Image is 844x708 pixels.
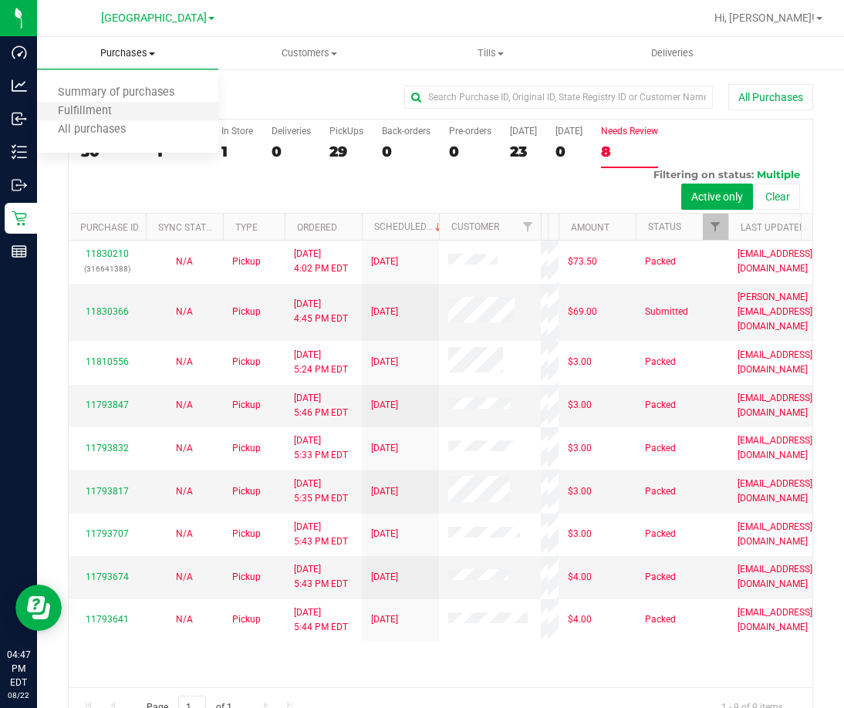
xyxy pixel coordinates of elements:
[568,570,592,585] span: $4.00
[703,214,728,240] a: Filter
[294,247,348,276] span: [DATE] 4:02 PM EDT
[371,570,398,585] span: [DATE]
[568,612,592,627] span: $4.00
[232,398,261,413] span: Pickup
[645,255,676,269] span: Packed
[294,477,348,506] span: [DATE] 5:35 PM EDT
[382,143,430,160] div: 0
[78,261,137,276] p: (316641388)
[176,306,193,317] span: Not Applicable
[294,605,348,635] span: [DATE] 5:44 PM EDT
[294,391,348,420] span: [DATE] 5:46 PM EDT
[232,527,261,541] span: Pickup
[7,689,30,701] p: 08/22
[568,527,592,541] span: $3.00
[645,484,676,499] span: Packed
[555,143,582,160] div: 0
[12,45,27,60] inline-svg: Dashboard
[645,355,676,369] span: Packed
[86,400,129,410] a: 11793847
[568,305,597,319] span: $69.00
[176,305,193,319] button: N/A
[645,441,676,456] span: Packed
[645,612,676,627] span: Packed
[176,255,193,269] button: N/A
[176,355,193,369] button: N/A
[221,126,253,137] div: In Store
[232,305,261,319] span: Pickup
[37,46,218,60] span: Purchases
[601,126,658,137] div: Needs Review
[232,355,261,369] span: Pickup
[515,214,541,240] a: Filter
[728,84,813,110] button: All Purchases
[176,484,193,499] button: N/A
[755,184,800,210] button: Clear
[86,571,129,582] a: 11793674
[449,126,491,137] div: Pre-orders
[176,256,193,267] span: Not Applicable
[294,297,348,326] span: [DATE] 4:45 PM EDT
[371,355,398,369] span: [DATE]
[272,143,311,160] div: 0
[176,571,193,582] span: Not Applicable
[401,46,581,60] span: Tills
[235,222,258,233] a: Type
[12,177,27,193] inline-svg: Outbound
[176,398,193,413] button: N/A
[374,221,444,232] a: Scheduled
[232,612,261,627] span: Pickup
[510,143,537,160] div: 23
[37,37,218,69] a: Purchases Summary of purchases Fulfillment All purchases
[86,248,129,259] a: 11830210
[653,168,754,180] span: Filtering on status:
[568,441,592,456] span: $3.00
[232,255,261,269] span: Pickup
[176,486,193,497] span: Not Applicable
[294,562,348,592] span: [DATE] 5:43 PM EDT
[548,214,559,241] th: Address
[630,46,714,60] span: Deliveries
[371,255,398,269] span: [DATE]
[272,126,311,137] div: Deliveries
[176,570,193,585] button: N/A
[176,528,193,539] span: Not Applicable
[176,527,193,541] button: N/A
[294,348,348,377] span: [DATE] 5:24 PM EDT
[371,398,398,413] span: [DATE]
[12,211,27,226] inline-svg: Retail
[645,570,676,585] span: Packed
[12,111,27,126] inline-svg: Inbound
[297,222,337,233] a: Ordered
[12,244,27,259] inline-svg: Reports
[176,614,193,625] span: Not Applicable
[232,441,261,456] span: Pickup
[329,143,363,160] div: 29
[741,222,819,233] a: Last Updated By
[176,400,193,410] span: Not Applicable
[582,37,763,69] a: Deliveries
[86,614,129,625] a: 11793641
[86,356,129,367] a: 11810556
[601,143,658,160] div: 8
[221,143,253,160] div: 1
[86,528,129,539] a: 11793707
[232,570,261,585] span: Pickup
[645,527,676,541] span: Packed
[86,306,129,317] a: 11830366
[80,222,139,233] a: Purchase ID
[404,86,713,109] input: Search Purchase ID, Original ID, State Registry ID or Customer Name...
[648,221,681,232] a: Status
[12,78,27,93] inline-svg: Analytics
[176,443,193,453] span: Not Applicable
[568,398,592,413] span: $3.00
[371,441,398,456] span: [DATE]
[86,486,129,497] a: 11793817
[568,355,592,369] span: $3.00
[158,222,218,233] a: Sync Status
[451,221,499,232] a: Customer
[645,305,688,319] span: Submitted
[371,305,398,319] span: [DATE]
[37,86,195,99] span: Summary of purchases
[218,37,400,69] a: Customers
